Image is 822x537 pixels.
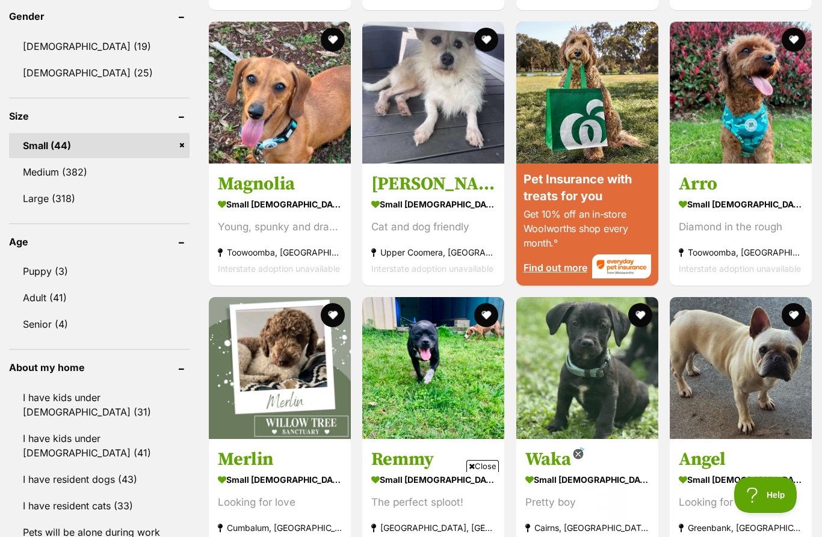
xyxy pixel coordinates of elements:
[218,263,340,274] span: Interstate adoption unavailable
[362,164,504,286] a: [PERSON_NAME] small [DEMOGRAPHIC_DATA] Dog Cat and dog friendly Upper Coomera, [GEOGRAPHIC_DATA] ...
[9,426,190,465] a: I have kids under [DEMOGRAPHIC_DATA] (41)
[362,22,504,164] img: Jeffrey - Jack Russell Terrier Dog
[516,297,658,439] img: Waka - French Bulldog
[209,22,351,164] img: Magnolia - Dachshund (Miniature) Dog
[218,173,342,195] h3: Magnolia
[371,195,495,213] strong: small [DEMOGRAPHIC_DATA] Dog
[679,519,803,535] strong: Greenbank, [GEOGRAPHIC_DATA]
[525,447,649,470] h3: Waka
[9,159,190,185] a: Medium (382)
[670,297,812,439] img: Angel - French Bulldog
[9,285,190,310] a: Adult (41)
[9,11,190,22] header: Gender
[209,297,351,439] img: Merlin - Poodle Dog
[9,60,190,85] a: [DEMOGRAPHIC_DATA] (25)
[9,493,190,518] a: I have resident cats (33)
[679,219,803,235] div: Diamond in the rough
[670,164,812,286] a: Arro small [DEMOGRAPHIC_DATA] Dog Diamond in the rough Toowoomba, [GEOGRAPHIC_DATA] Interstate ad...
[321,28,345,52] button: favourite
[525,519,649,535] strong: Cairns, [GEOGRAPHIC_DATA]
[371,244,495,260] strong: Upper Coomera, [GEOGRAPHIC_DATA]
[9,259,190,284] a: Puppy (3)
[679,173,803,195] h3: Arro
[670,22,812,164] img: Arro - Cavalier King Charles Spaniel x Poodle Dog
[362,297,504,439] img: Remmy - Staffordshire Bull Terrier Dog
[9,467,190,492] a: I have resident dogs (43)
[218,244,342,260] strong: Toowoomba, [GEOGRAPHIC_DATA]
[218,219,342,235] div: Young, spunky and dramati
[9,311,190,337] a: Senior (4)
[9,111,190,121] header: Size
[209,164,351,286] a: Magnolia small [DEMOGRAPHIC_DATA] Dog Young, spunky and dramati Toowoomba, [GEOGRAPHIC_DATA] Inte...
[525,494,649,510] div: Pretty boy
[679,263,801,274] span: Interstate adoption unavailable
[218,195,342,213] strong: small [DEMOGRAPHIC_DATA] Dog
[371,219,495,235] div: Cat and dog friendly
[782,28,806,52] button: favourite
[371,173,495,195] h3: [PERSON_NAME]
[679,447,803,470] h3: Angel
[679,494,803,510] div: Looking for love
[679,470,803,488] strong: small [DEMOGRAPHIC_DATA] Dog
[679,195,803,213] strong: small [DEMOGRAPHIC_DATA] Dog
[525,470,649,488] strong: small [DEMOGRAPHIC_DATA] Dog
[782,303,806,327] button: favourite
[734,477,798,513] iframe: Help Scout Beacon - Open
[371,263,493,274] span: Interstate adoption unavailable
[9,385,190,425] a: I have kids under [DEMOGRAPHIC_DATA] (31)
[475,303,499,327] button: favourite
[321,303,345,327] button: favourite
[679,244,803,260] strong: Toowoomba, [GEOGRAPHIC_DATA]
[9,236,190,247] header: Age
[9,186,190,211] a: Large (318)
[192,477,630,531] iframe: Advertisement
[9,34,190,59] a: [DEMOGRAPHIC_DATA] (19)
[475,28,499,52] button: favourite
[628,303,652,327] button: favourite
[9,133,190,158] a: Small (44)
[9,362,190,373] header: About my home
[218,447,342,470] h3: Merlin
